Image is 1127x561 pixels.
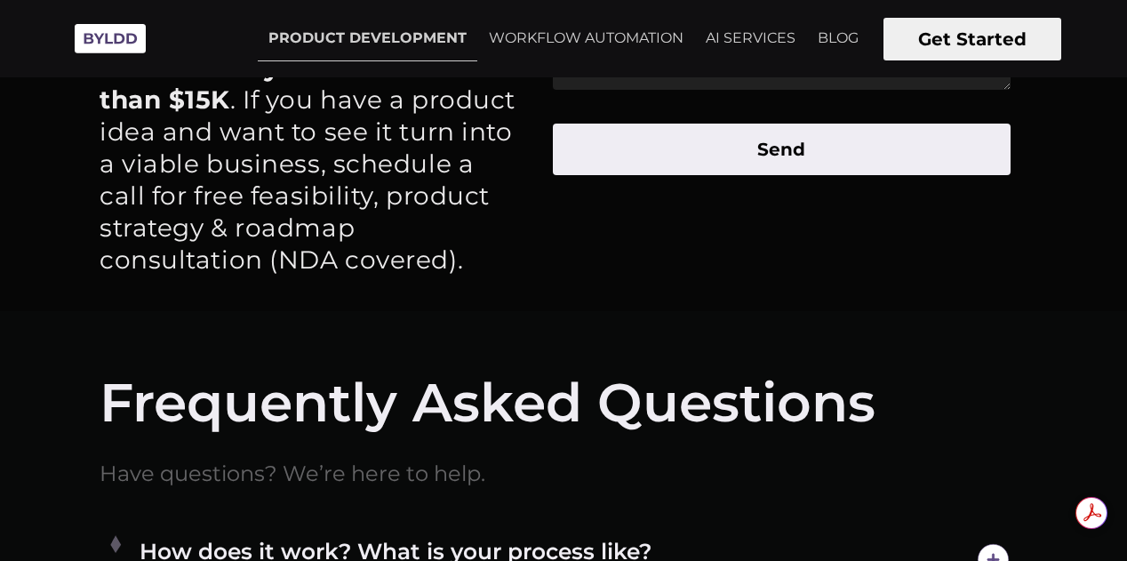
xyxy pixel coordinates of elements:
a: PRODUCT DEVELOPMENT [258,16,477,61]
a: BLOG [807,16,869,60]
img: plus-1 [104,533,127,556]
a: WORKFLOW AUTOMATION [478,16,694,60]
button: Get Started [883,18,1061,60]
p: Have questions? We’re here to help. [100,464,1027,484]
h1: Frequently Asked Questions [100,368,1027,437]
button: Send [553,124,1011,175]
a: AI SERVICES [695,16,806,60]
img: Byldd - Product Development Company [66,14,155,63]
